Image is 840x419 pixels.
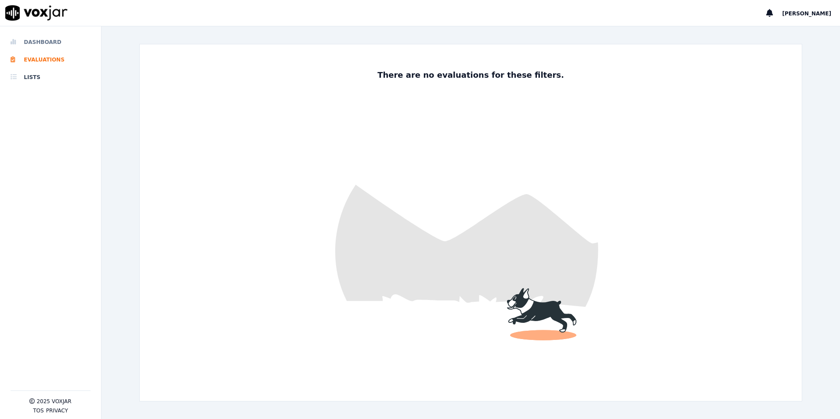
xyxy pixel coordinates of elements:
button: Privacy [46,407,68,414]
a: Evaluations [11,51,91,69]
p: There are no evaluations for these filters. [374,69,568,81]
button: [PERSON_NAME] [782,8,840,18]
span: [PERSON_NAME] [782,11,831,17]
button: TOS [33,407,43,414]
p: 2025 Voxjar [36,398,71,405]
a: Lists [11,69,91,86]
img: fun dog [140,44,802,401]
img: voxjar logo [5,5,68,21]
a: Dashboard [11,33,91,51]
